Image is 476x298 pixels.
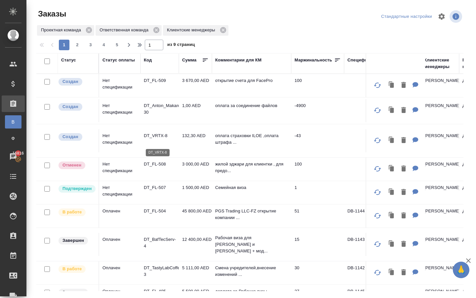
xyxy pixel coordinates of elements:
p: PGS Trading LLC-FZ открытие компании ... [215,208,288,221]
button: Для КМ: открытие счета для FacePro [409,79,422,92]
td: [PERSON_NAME] [421,158,459,181]
div: Сумма [182,57,196,63]
button: Клонировать [385,162,398,176]
p: VRTX GLOBAL NETWORK SERVICES L.L.C [386,128,417,154]
div: Спецификация [347,57,380,63]
a: Ф [5,132,21,145]
button: Обновить [370,208,385,224]
td: 5 111,00 AED [179,261,212,284]
td: Нет спецификации [99,129,140,152]
button: Удалить [398,162,409,176]
td: Нет спецификации [99,99,140,122]
td: [PERSON_NAME] [421,129,459,152]
td: [PERSON_NAME] [421,205,459,228]
button: 5 [112,40,122,50]
div: Проектная команда [37,25,94,36]
div: Выставляет КМ после уточнения всех необходимых деталей и получения согласия клиента на запуск. С ... [58,184,95,193]
td: Оплачен [99,205,140,228]
button: Удалить [398,209,409,223]
td: 100 [291,74,344,97]
td: Нет спецификации [99,158,140,181]
p: В работе [62,209,82,215]
div: Ответственная команда [96,25,162,36]
div: Выставляется автоматически при создании заказа [58,77,95,86]
button: Обновить [370,77,385,93]
button: Обновить [370,265,385,280]
p: DT_VRTX-8 [144,132,176,139]
div: Клиентские менеджеры [163,25,228,36]
p: DT_TastyLabCoffee-3 [144,265,176,278]
p: Смена учредителей,внесение изменений ... [215,265,288,278]
button: Клонировать [385,79,398,92]
button: Обновить [370,102,385,118]
td: 30 [291,261,344,284]
td: [PERSON_NAME] [421,261,459,284]
p: оплата за соединение файлов [215,102,288,109]
p: DT_FL-507 [144,184,176,191]
button: Клонировать [385,266,398,279]
button: Удалить [398,186,409,199]
button: Удалить [398,238,409,251]
p: Создан [62,103,78,110]
span: Ф [8,135,18,142]
a: 16816 [2,148,25,165]
span: из 9 страниц [167,41,195,50]
button: Обновить [370,132,385,148]
p: Клиентские менеджеры [167,27,218,33]
div: Выставляет КМ после отмены со стороны клиента. Если уже после запуска – КМ пишет ПМу про отмену, ... [58,161,95,170]
td: 1 500,00 AED [179,181,212,204]
button: 4 [99,40,109,50]
p: В работе [62,266,82,272]
p: DT_BafTecServ-4 [144,236,176,249]
p: Отменен [62,162,81,168]
p: Ответственная команда [99,27,151,33]
button: Обновить [370,236,385,252]
p: открытие счета для FacePro [215,77,288,84]
td: Нет спецификации [99,181,140,204]
td: [PERSON_NAME] [421,181,459,204]
p: Завершен [62,289,84,296]
td: [PERSON_NAME] [421,74,459,97]
div: Выставляет КМ при направлении счета или после выполнения всех работ/сдачи заказа клиенту. Окончат... [58,236,95,245]
p: DT_FL-495 [144,288,176,295]
span: 16816 [9,150,28,157]
td: -4900 [291,99,344,122]
div: Выставляет КМ при направлении счета или после выполнения всех работ/сдачи заказа клиенту. Окончат... [58,288,95,297]
p: Проектная команда [41,27,83,33]
button: Для КМ: Рабочая виза для Саида и Никиты + модификация квот [409,238,422,251]
td: [PERSON_NAME] [421,233,459,256]
div: Выставляется автоматически при создании заказа [58,132,95,141]
span: Заказы [36,9,66,19]
td: [PERSON_NAME] [421,99,459,122]
button: Удалить [398,104,409,117]
td: DB-1143 [344,233,382,256]
p: BAFOEV TECHNICAL SERVICES L.L.C [386,231,417,258]
p: Подтвержден [62,185,92,192]
button: Обновить [370,184,385,200]
td: Оплачен [99,233,140,256]
button: Клонировать [385,186,398,199]
td: 3 670,00 AED [179,74,212,97]
div: split button [379,12,434,22]
span: Настроить таблицу [434,9,450,24]
p: Рабочая виза для [PERSON_NAME] и [PERSON_NAME] + мод... [215,235,288,254]
span: 2 [72,42,83,48]
span: 5 [112,42,122,48]
td: DB-1144 [344,205,382,228]
td: 15 [291,233,344,256]
a: В [5,115,21,129]
button: Клонировать [385,134,398,147]
span: 3 [85,42,96,48]
button: Клонировать [385,209,398,223]
div: Код [144,57,152,63]
p: Завершен [62,237,84,244]
td: 12 400,00 AED [179,233,212,256]
div: Маржинальность [295,57,332,63]
button: 3 [85,40,96,50]
button: Для КМ: Смена учредителей,внесение изменений в лицензию [409,266,422,279]
button: 2 [72,40,83,50]
p: Семейная виза [215,184,288,191]
p: Создан [62,78,78,85]
button: Клонировать [385,104,398,117]
td: 100 [291,158,344,181]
